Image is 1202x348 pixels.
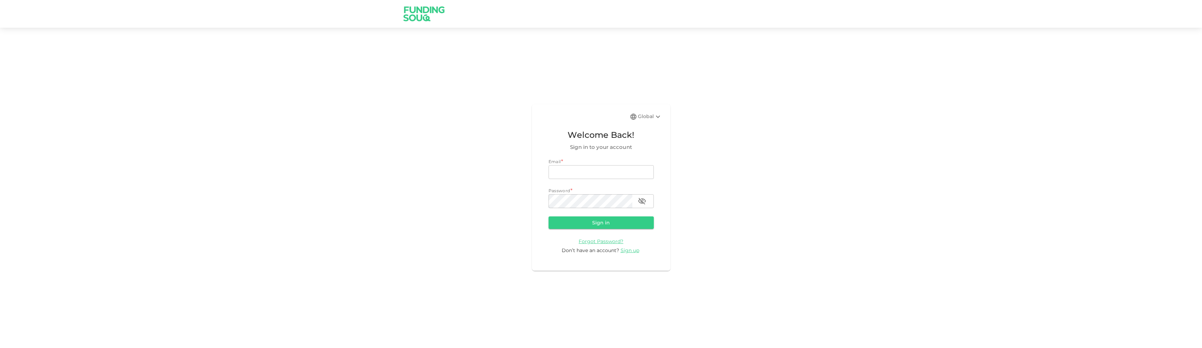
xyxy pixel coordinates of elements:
[638,113,662,121] div: Global
[562,247,619,253] span: Don’t have an account?
[549,165,654,179] input: email
[549,143,654,151] span: Sign in to your account
[549,159,561,164] span: Email
[549,188,570,193] span: Password
[549,216,654,229] button: Sign in
[549,194,632,208] input: password
[621,247,639,253] span: Sign up
[549,128,654,142] span: Welcome Back!
[579,238,623,244] a: Forgot Password?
